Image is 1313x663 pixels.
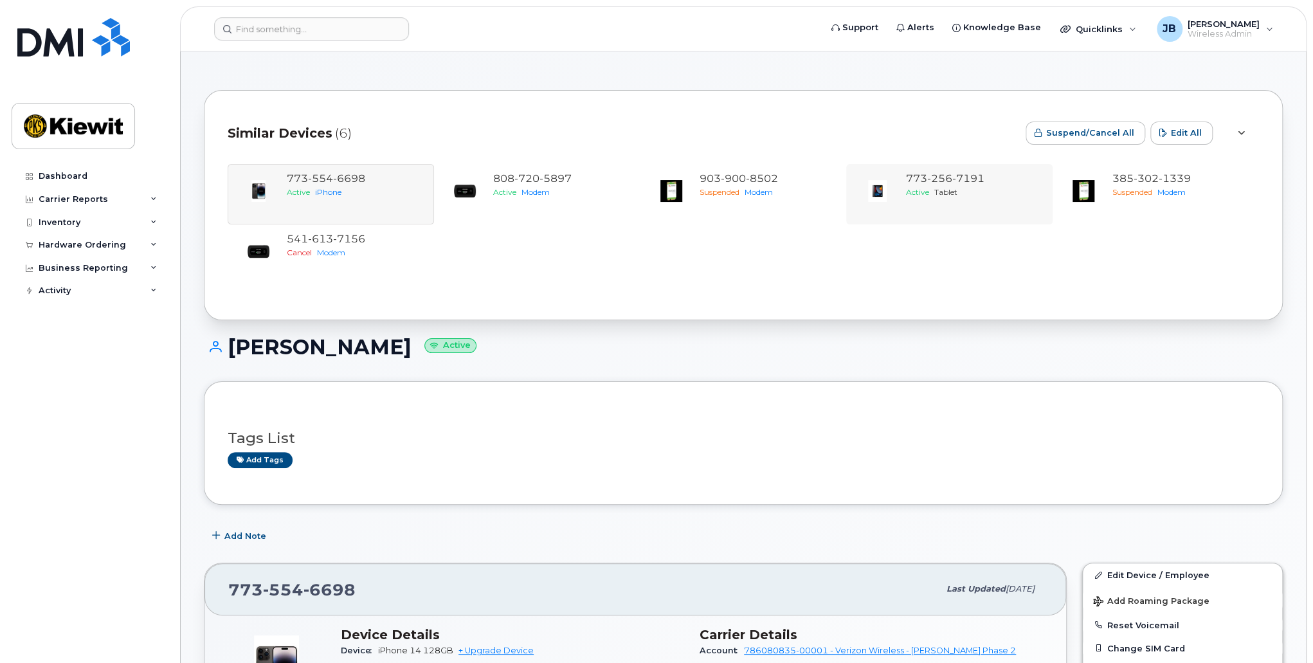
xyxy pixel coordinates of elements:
img: image20231002-3703462-fz9zi0.jpeg [452,178,478,204]
span: Suspended [1112,187,1152,197]
span: Add Note [224,530,266,542]
span: Active [493,187,516,197]
span: 6698 [303,580,356,599]
span: Edit All [1171,127,1202,139]
small: Active [424,338,476,353]
img: image20231002-3703462-1y8co53.jpeg [1071,178,1096,204]
span: Active [905,187,928,197]
span: Modem [521,187,550,197]
a: + Upgrade Device [458,646,534,655]
h3: Tags List [228,430,1259,446]
span: Last updated [946,584,1006,594]
span: Modem [1157,187,1185,197]
a: Edit Device / Employee [1083,563,1282,586]
a: 3853021339SuspendedModem [1060,172,1251,217]
span: 7191 [952,172,984,185]
button: Suspend/Cancel All [1026,122,1145,145]
span: 554 [263,580,303,599]
span: 1339 [1158,172,1190,185]
span: Suspend/Cancel All [1046,127,1134,139]
img: image20231002-3703462-fz9zi0.jpeg [246,239,271,264]
span: 8502 [746,172,778,185]
a: 786080835-00001 - Verizon Wireless - [PERSON_NAME] Phase 2 [744,646,1016,655]
span: 773 [905,172,984,185]
span: 808 [493,172,572,185]
h3: Device Details [341,627,684,642]
button: Edit All [1150,122,1213,145]
iframe: Messenger Launcher [1257,607,1303,653]
span: 7156 [333,233,365,245]
span: [DATE] [1006,584,1035,594]
button: Add Roaming Package [1083,587,1282,613]
a: 5416137156CancelModem [235,232,426,277]
h1: [PERSON_NAME] [204,336,1283,358]
span: Similar Devices [228,124,332,143]
button: Add Note [204,524,277,547]
button: Change SIM Card [1083,637,1282,660]
span: Add Roaming Package [1093,596,1209,608]
button: Reset Voicemail [1083,613,1282,637]
span: (6) [335,124,352,143]
span: 302 [1133,172,1158,185]
span: 903 [700,172,778,185]
span: 900 [721,172,746,185]
span: Modem [317,248,345,257]
span: 385 [1112,172,1190,185]
span: 613 [308,233,333,245]
span: 541 [287,233,365,245]
span: 773 [228,580,356,599]
a: 9039008502SuspendedModem [648,172,839,217]
span: Device [341,646,378,655]
span: Modem [745,187,773,197]
span: Suspended [700,187,739,197]
a: Add tags [228,452,293,468]
span: 720 [514,172,539,185]
h3: Carrier Details [700,627,1043,642]
span: Account [700,646,744,655]
span: Tablet [934,187,957,197]
a: 7732567191ActiveTablet [854,172,1045,217]
img: image20231002-3703462-pkdcrn.jpeg [864,178,890,204]
span: iPhone 14 128GB [378,646,453,655]
img: image20231002-3703462-1y8co53.jpeg [658,178,684,204]
span: Cancel [287,248,312,257]
span: 256 [927,172,952,185]
a: 8087205897ActiveModem [442,172,633,217]
span: 5897 [539,172,572,185]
